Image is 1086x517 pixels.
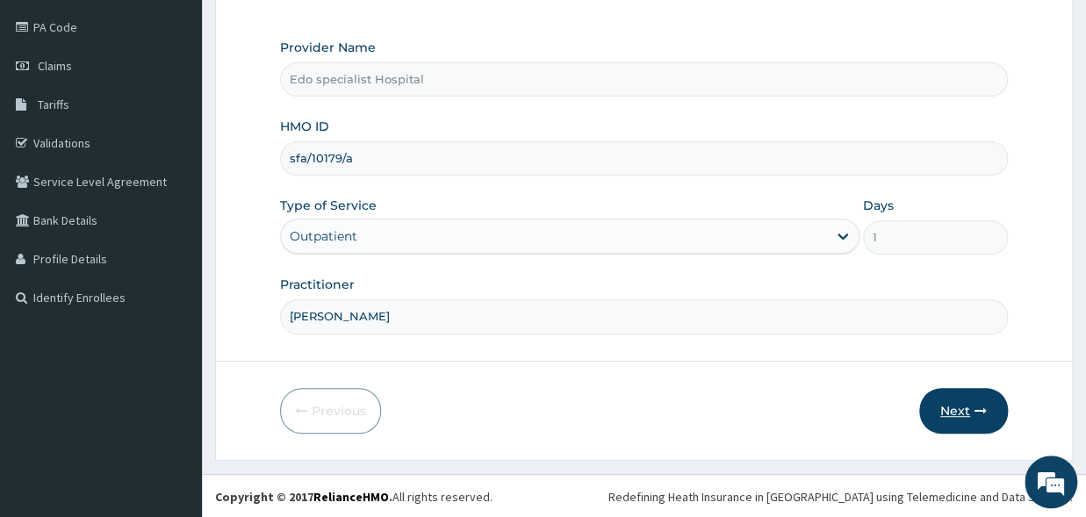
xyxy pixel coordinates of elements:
label: Days [863,197,894,214]
div: Outpatient [290,227,357,245]
span: Claims [38,58,72,74]
button: Previous [280,388,381,434]
input: Enter HMO ID [280,141,1008,176]
label: Provider Name [280,39,376,56]
div: Chat with us now [91,98,295,121]
div: Minimize live chat window [288,9,330,51]
input: Enter Name [280,299,1008,334]
span: We're online! [102,150,242,327]
div: Redefining Heath Insurance in [GEOGRAPHIC_DATA] using Telemedicine and Data Science! [608,488,1073,506]
strong: Copyright © 2017 . [215,489,392,505]
img: d_794563401_company_1708531726252_794563401 [32,88,71,132]
label: HMO ID [280,118,329,135]
textarea: Type your message and hit 'Enter' [9,337,334,399]
label: Practitioner [280,276,355,293]
a: RelianceHMO [313,489,389,505]
label: Type of Service [280,197,377,214]
button: Next [919,388,1008,434]
span: Tariffs [38,97,69,112]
